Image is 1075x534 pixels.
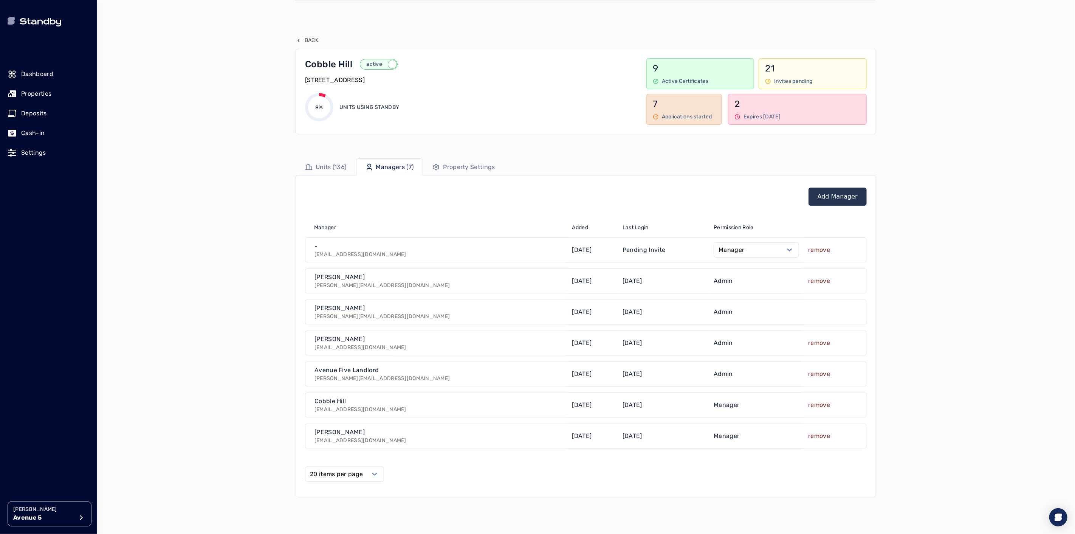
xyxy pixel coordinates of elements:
a: Deposits [8,105,89,122]
p: Cobble Hill [305,58,352,70]
p: [PERSON_NAME][EMAIL_ADDRESS][DOMAIN_NAME] [314,313,450,320]
a: Property Settings [423,158,504,175]
p: Properties [21,89,51,98]
p: Cash-in [21,129,45,138]
p: [PERSON_NAME] [314,273,365,282]
p: [DATE] [623,307,642,317]
a: Managers (7) [356,158,423,175]
p: Deposits [21,109,47,118]
p: [DATE] [572,307,592,317]
a: Settings [8,144,89,161]
p: - [314,242,318,251]
p: [EMAIL_ADDRESS][DOMAIN_NAME] [314,406,406,413]
button: Add Manager [809,188,867,206]
p: active [361,61,388,68]
button: remove [808,369,830,379]
a: Cash-in [8,125,89,141]
p: Admin [714,338,733,348]
p: [DATE] [623,400,642,410]
p: Avenue 5 [13,513,74,522]
p: Units (136) [316,163,347,172]
p: Admin [714,369,733,379]
button: active [360,59,398,70]
p: [EMAIL_ADDRESS][DOMAIN_NAME] [314,251,406,258]
label: Manager [719,245,744,255]
p: 7 [653,98,716,110]
span: Last Login [623,224,649,231]
p: Manager [714,432,739,441]
p: [DATE] [572,245,592,255]
p: Invites pending [774,78,812,85]
label: 20 items per page [310,470,363,479]
p: Property Settings [443,163,495,172]
p: [DATE] [572,338,592,348]
a: Units (136) [296,158,356,175]
p: 21 [765,62,860,75]
p: 8% [315,104,323,112]
p: [PERSON_NAME][EMAIL_ADDRESS][DOMAIN_NAME] [314,375,450,382]
button: remove [808,245,830,255]
div: Open Intercom Messenger [1049,508,1067,526]
p: Admin [714,276,733,286]
p: Applications started [662,113,712,121]
a: Properties [8,85,89,102]
p: [PERSON_NAME] [13,506,74,513]
p: Units using Standby [339,104,399,111]
p: Managers (7) [376,163,414,172]
button: remove [808,400,830,410]
p: [EMAIL_ADDRESS][DOMAIN_NAME] [314,437,406,444]
p: [DATE] [623,276,642,286]
p: [DATE] [623,369,642,379]
p: Cobble Hill [314,397,346,406]
p: Manager [714,400,739,410]
p: [DATE] [572,432,592,441]
p: Admin [714,307,733,317]
p: [PERSON_NAME] [314,335,365,344]
span: Manager [314,224,336,231]
p: Expires [DATE] [744,113,781,121]
p: [PERSON_NAME] [314,304,365,313]
p: Active Certificates [662,78,708,85]
p: [DATE] [623,432,642,441]
button: remove [808,276,830,286]
button: [PERSON_NAME]Avenue 5 [8,501,91,526]
p: [PERSON_NAME] [314,428,365,437]
a: Dashboard [8,66,89,82]
button: Select open [305,467,384,482]
p: [DATE] [623,338,642,348]
p: Dashboard [21,70,53,79]
span: Permission Role [714,224,753,231]
a: Add Manager [818,192,858,201]
p: Settings [21,148,46,157]
p: Back [305,37,318,44]
p: [DATE] [572,276,592,286]
p: [STREET_ADDRESS] [305,76,365,85]
span: Added [572,224,588,231]
p: 2 [734,98,860,110]
button: remove [808,338,830,348]
button: Back [296,37,318,44]
button: Select open [714,242,799,258]
p: [PERSON_NAME][EMAIL_ADDRESS][DOMAIN_NAME] [314,282,450,289]
p: Avenue Five Landlord [314,366,379,375]
a: Cobble Hillactive [305,58,636,70]
p: [EMAIL_ADDRESS][DOMAIN_NAME] [314,344,406,351]
p: [DATE] [572,400,592,410]
p: 9 [653,62,748,75]
button: remove [808,432,830,441]
p: Pending Invite [623,245,665,255]
p: [DATE] [572,369,592,379]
